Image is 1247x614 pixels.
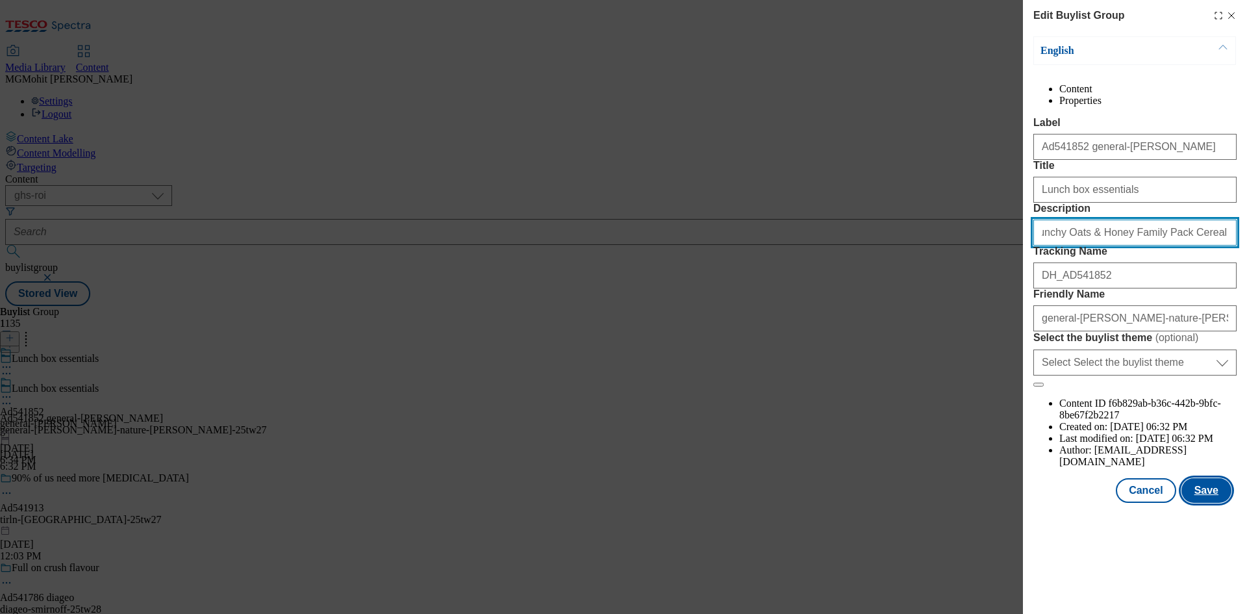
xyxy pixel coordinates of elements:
label: Friendly Name [1033,288,1237,300]
li: Last modified on: [1059,433,1237,444]
h4: Edit Buylist Group [1033,8,1124,23]
span: ( optional ) [1155,332,1199,343]
input: Enter Label [1033,134,1237,160]
span: [DATE] 06:32 PM [1136,433,1213,444]
li: Created on: [1059,421,1237,433]
input: Enter Title [1033,177,1237,203]
label: Description [1033,203,1237,214]
li: Properties [1059,95,1237,107]
p: English [1040,44,1177,57]
label: Title [1033,160,1237,172]
span: [DATE] 06:32 PM [1110,421,1187,432]
label: Label [1033,117,1237,129]
input: Enter Description [1033,220,1237,246]
button: Cancel [1116,478,1176,503]
label: Select the buylist theme [1033,331,1237,344]
li: Content [1059,83,1237,95]
button: Save [1181,478,1231,503]
span: [EMAIL_ADDRESS][DOMAIN_NAME] [1059,444,1187,467]
li: Content ID [1059,398,1237,421]
span: f6b829ab-b36c-442b-9bfc-8be67f2b2217 [1059,398,1221,420]
label: Tracking Name [1033,246,1237,257]
li: Author: [1059,444,1237,468]
input: Enter Tracking Name [1033,262,1237,288]
input: Enter Friendly Name [1033,305,1237,331]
